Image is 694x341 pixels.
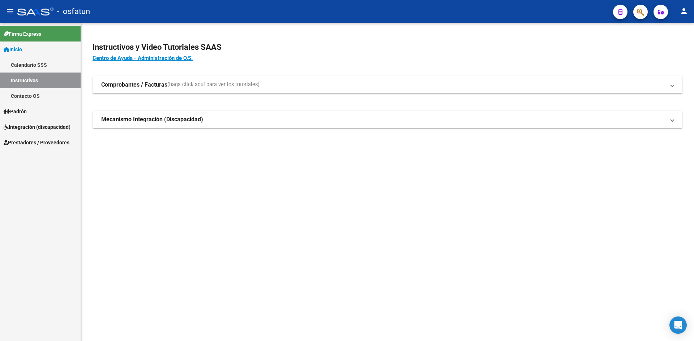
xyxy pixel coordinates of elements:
span: Padrón [4,108,27,115]
span: (haga click aquí para ver los tutoriales) [167,81,260,89]
span: Integración (discapacidad) [4,123,70,131]
mat-icon: person [680,7,688,16]
h2: Instructivos y Video Tutoriales SAAS [93,40,682,54]
span: Firma Express [4,30,41,38]
a: Centro de Ayuda - Administración de O.S. [93,55,193,61]
span: Prestadores / Proveedores [4,139,69,147]
strong: Comprobantes / Facturas [101,81,167,89]
span: Inicio [4,45,22,53]
mat-icon: menu [6,7,14,16]
div: Open Intercom Messenger [669,316,687,334]
mat-expansion-panel-header: Comprobantes / Facturas(haga click aquí para ver los tutoriales) [93,76,682,93]
mat-expansion-panel-header: Mecanismo Integración (Discapacidad) [93,111,682,128]
span: - osfatun [57,4,90,19]
strong: Mecanismo Integración (Discapacidad) [101,115,203,123]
